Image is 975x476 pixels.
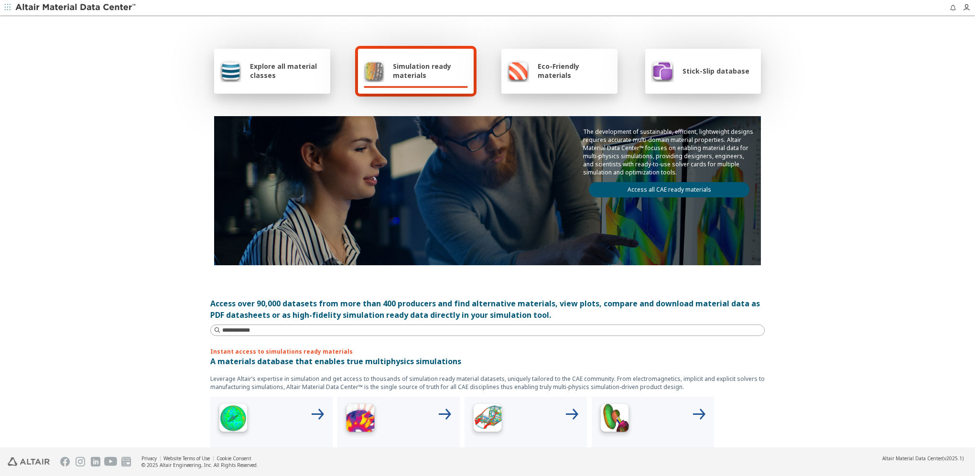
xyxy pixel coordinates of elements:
[682,66,749,76] span: Stick-Slip database
[217,455,251,462] a: Cookie Consent
[214,400,252,439] img: High Frequency Icon
[214,446,329,469] p: High frequency electromagnetics
[220,59,241,82] img: Explore all material classes
[364,59,384,82] img: Simulation ready materials
[538,62,611,80] span: Eco-Friendly materials
[210,356,765,367] p: A materials database that enables true multiphysics simulations
[507,59,529,82] img: Eco-Friendly materials
[341,446,456,469] p: Low frequency electromagnetics
[210,375,765,391] p: Leverage Altair’s expertise in simulation and get access to thousands of simulation ready materia...
[596,400,634,439] img: Crash Analyses Icon
[596,446,710,458] p: Crash analyses
[583,128,755,176] p: The development of sustainable, efficient, lightweight designs requires accurate multi-domain mat...
[468,400,507,439] img: Structural Analyses Icon
[250,62,325,80] span: Explore all material classes
[393,62,468,80] span: Simulation ready materials
[882,455,964,462] div: (v2025.1)
[15,3,137,12] img: Altair Material Data Center
[8,457,50,466] img: Altair Engineering
[163,455,210,462] a: Website Terms of Use
[651,59,674,82] img: Stick-Slip database
[210,347,765,356] p: Instant access to simulations ready materials
[468,446,583,458] p: Structural analyses
[341,400,379,439] img: Low Frequency Icon
[589,182,749,197] a: Access all CAE ready materials
[141,455,157,462] a: Privacy
[882,455,942,462] span: Altair Material Data Center
[210,298,765,321] div: Access over 90,000 datasets from more than 400 producers and find alternative materials, view plo...
[141,462,258,468] div: © 2025 Altair Engineering, Inc. All Rights Reserved.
